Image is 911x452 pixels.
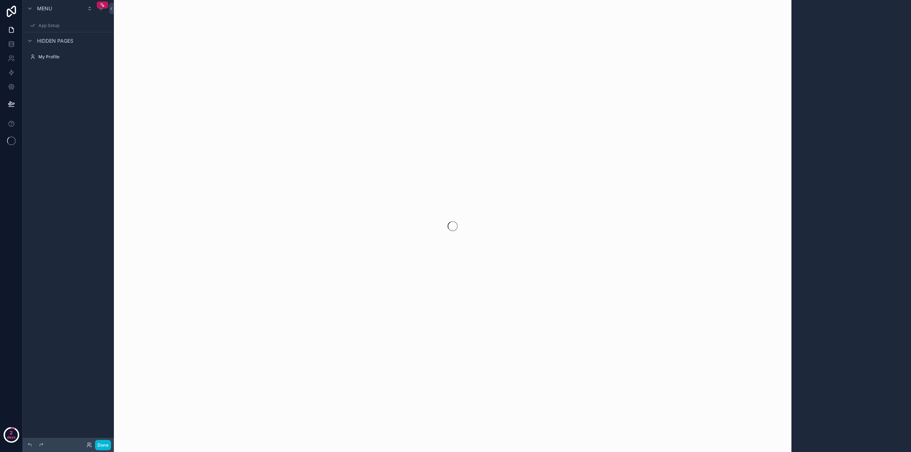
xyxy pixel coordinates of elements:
span: Hidden pages [37,37,73,44]
p: 2 [10,429,13,436]
button: Done [95,440,111,450]
label: My Profile [38,54,108,60]
a: My Profile [27,51,110,63]
p: days [7,432,16,442]
a: App Setup [27,20,110,31]
label: App Setup [38,23,108,28]
span: Menu [37,5,52,12]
